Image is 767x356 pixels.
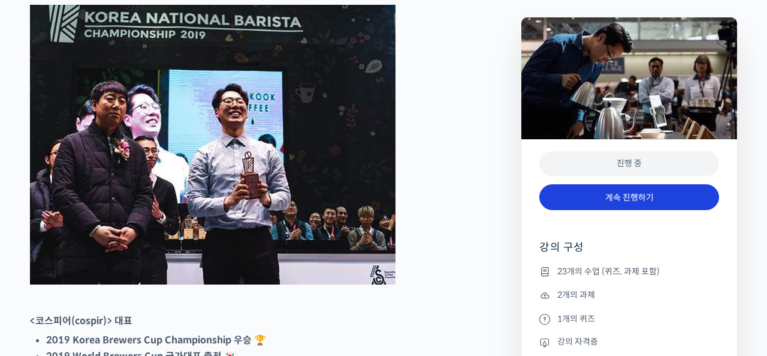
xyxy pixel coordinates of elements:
a: 홈 [4,256,79,286]
span: 홈 [38,274,45,284]
li: 23개의 수업 (퀴즈, 과제 포함) [539,264,719,279]
span: 대화 [110,275,124,285]
li: 2개의 과제 [539,288,719,302]
div: 진행 중 [539,151,719,176]
li: 1개의 퀴즈 [539,311,719,325]
strong: 2019 Korea Brewers Cup Championship 우승 🏆 [46,334,266,346]
a: 대화 [79,256,155,286]
li: 강의 자격증 [539,335,719,349]
strong: <코스피어(cospir)> 대표 [30,315,132,327]
h4: 강의 구성 [539,240,719,264]
span: 설정 [185,274,200,284]
a: 설정 [155,256,230,286]
a: 계속 진행하기 [539,184,719,210]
